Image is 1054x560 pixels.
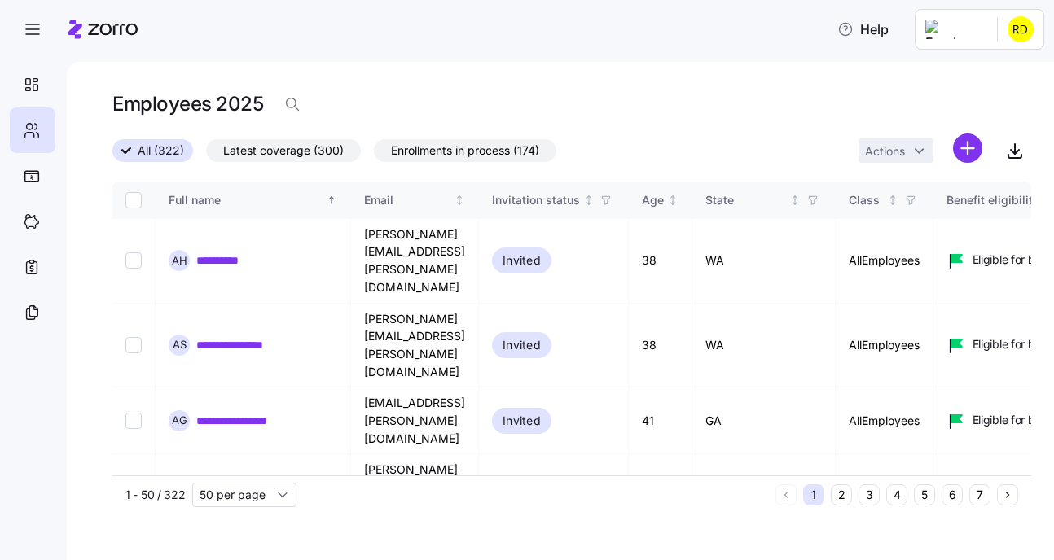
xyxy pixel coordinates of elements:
[775,484,797,505] button: Previous page
[629,182,692,219] th: AgeNot sorted
[125,192,142,208] input: Select all records
[692,182,836,219] th: StateNot sorted
[364,191,451,209] div: Email
[351,219,479,304] td: [PERSON_NAME][EMAIL_ADDRESS][PERSON_NAME][DOMAIN_NAME]
[667,195,679,206] div: Not sorted
[824,13,902,46] button: Help
[705,191,787,209] div: State
[351,182,479,219] th: EmailNot sorted
[138,140,184,161] span: All (322)
[454,195,465,206] div: Not sorted
[125,413,142,429] input: Select record 3
[836,387,933,454] td: AllEmployees
[503,251,541,270] span: Invited
[172,256,187,266] span: A H
[351,304,479,388] td: [PERSON_NAME][EMAIL_ADDRESS][PERSON_NAME][DOMAIN_NAME]
[789,195,801,206] div: Not sorted
[997,484,1018,505] button: Next page
[849,191,885,209] div: Class
[925,20,984,39] img: Employer logo
[865,146,905,157] span: Actions
[692,454,836,539] td: NY
[836,219,933,304] td: AllEmployees
[969,484,990,505] button: 7
[351,387,479,454] td: [EMAIL_ADDRESS][PERSON_NAME][DOMAIN_NAME]
[887,195,898,206] div: Not sorted
[837,20,889,39] span: Help
[503,335,541,355] span: Invited
[583,195,595,206] div: Not sorted
[629,454,692,539] td: 58
[326,195,337,206] div: Sorted ascending
[112,91,263,116] h1: Employees 2025
[886,484,907,505] button: 4
[642,191,664,209] div: Age
[629,219,692,304] td: 38
[223,140,344,161] span: Latest coverage (300)
[125,337,142,353] input: Select record 2
[914,484,935,505] button: 5
[859,138,933,163] button: Actions
[173,339,187,350] span: A S
[953,133,982,163] svg: add icon
[479,182,629,219] th: Invitation statusNot sorted
[692,219,836,304] td: WA
[1008,16,1034,42] img: 36904a2d7fbca397066e0f10caefeab4
[836,454,933,539] td: AllEmployees
[692,387,836,454] td: GA
[836,304,933,388] td: AllEmployees
[859,484,880,505] button: 3
[351,454,479,539] td: [PERSON_NAME][EMAIL_ADDRESS][PERSON_NAME][DOMAIN_NAME]
[836,182,933,219] th: ClassNot sorted
[125,487,186,503] span: 1 - 50 / 322
[492,191,580,209] div: Invitation status
[172,415,187,426] span: A G
[156,182,351,219] th: Full nameSorted ascending
[803,484,824,505] button: 1
[503,411,541,431] span: Invited
[169,191,323,209] div: Full name
[831,484,852,505] button: 2
[629,387,692,454] td: 41
[942,484,963,505] button: 6
[629,304,692,388] td: 38
[125,252,142,269] input: Select record 1
[391,140,539,161] span: Enrollments in process (174)
[692,304,836,388] td: WA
